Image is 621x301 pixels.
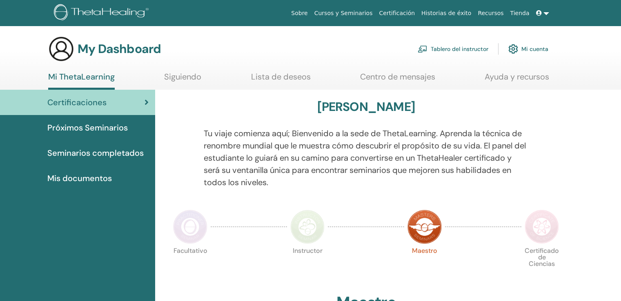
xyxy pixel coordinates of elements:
[317,100,415,114] h3: [PERSON_NAME]
[173,210,207,244] img: Practitioner
[78,42,161,56] h3: My Dashboard
[47,122,128,134] span: Próximos Seminarios
[204,127,529,188] p: Tu viaje comienza aquí; Bienvenido a la sede de ThetaLearning. Aprenda la técnica de renombre mun...
[48,36,74,62] img: generic-user-icon.jpg
[418,45,427,53] img: chalkboard-teacher.svg
[407,248,442,282] p: Maestro
[376,6,418,21] a: Certificación
[48,72,115,90] a: Mi ThetaLearning
[418,40,488,58] a: Tablero del instructor
[407,210,442,244] img: Master
[290,210,325,244] img: Instructor
[54,4,151,22] img: logo.png
[173,248,207,282] p: Facultativo
[251,72,311,88] a: Lista de deseos
[47,96,107,108] span: Certificaciones
[418,6,474,21] a: Historias de éxito
[47,172,112,184] span: Mis documentos
[290,248,325,282] p: Instructor
[311,6,376,21] a: Cursos y Seminarios
[508,42,518,56] img: cog.svg
[485,72,549,88] a: Ayuda y recursos
[525,248,559,282] p: Certificado de Ciencias
[507,6,533,21] a: Tienda
[164,72,201,88] a: Siguiendo
[525,210,559,244] img: Certificate of Science
[360,72,435,88] a: Centro de mensajes
[508,40,548,58] a: Mi cuenta
[288,6,311,21] a: Sobre
[474,6,507,21] a: Recursos
[47,147,144,159] span: Seminarios completados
